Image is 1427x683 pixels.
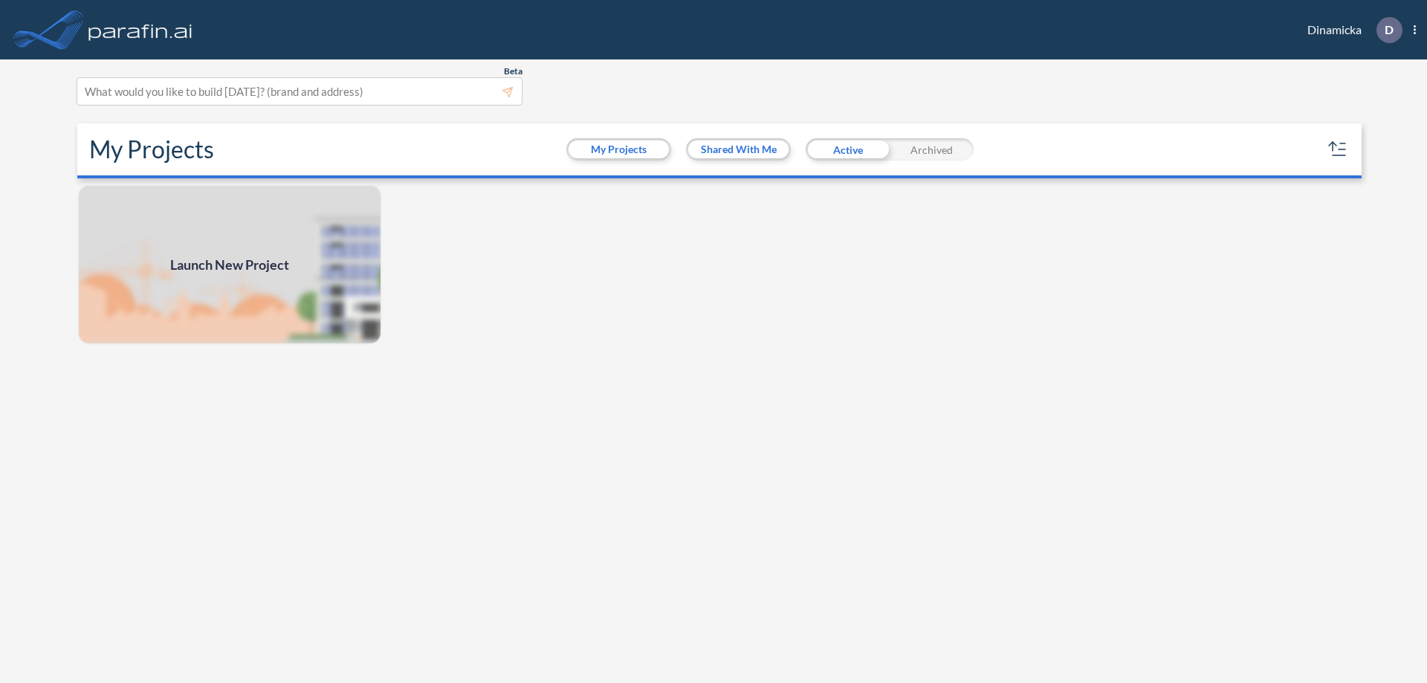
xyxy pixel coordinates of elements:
[1285,17,1416,43] div: Dinamicka
[1385,23,1394,36] p: D
[806,138,890,161] div: Active
[890,138,974,161] div: Archived
[89,135,214,164] h2: My Projects
[688,140,789,158] button: Shared With Me
[170,255,289,275] span: Launch New Project
[77,184,382,345] a: Launch New Project
[85,15,195,45] img: logo
[504,65,522,77] span: Beta
[569,140,669,158] button: My Projects
[1326,137,1350,161] button: sort
[77,184,382,345] img: add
